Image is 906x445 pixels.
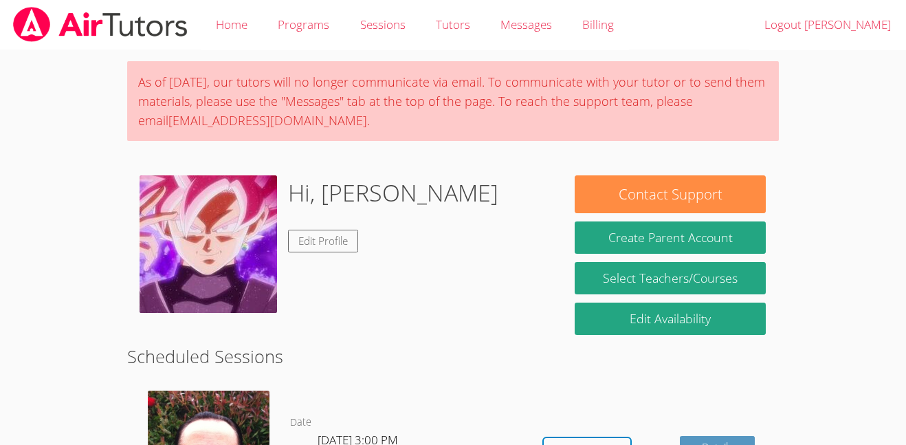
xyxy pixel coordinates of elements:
[575,262,766,294] a: Select Teachers/Courses
[127,343,780,369] h2: Scheduled Sessions
[500,17,552,32] span: Messages
[290,414,311,431] dt: Date
[288,175,498,210] h1: Hi, [PERSON_NAME]
[288,230,358,252] a: Edit Profile
[575,175,766,213] button: Contact Support
[575,303,766,335] a: Edit Availability
[127,61,780,141] div: As of [DATE], our tutors will no longer communicate via email. To communicate with your tutor or ...
[140,175,277,313] img: 24631f9538e0c2598f4385bc5ad7fb4ed1c1b567_hq.jpg
[12,7,189,42] img: airtutors_banner-c4298cdbf04f3fff15de1276eac7730deb9818008684d7c2e4769d2f7ddbe033.png
[575,221,766,254] button: Create Parent Account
